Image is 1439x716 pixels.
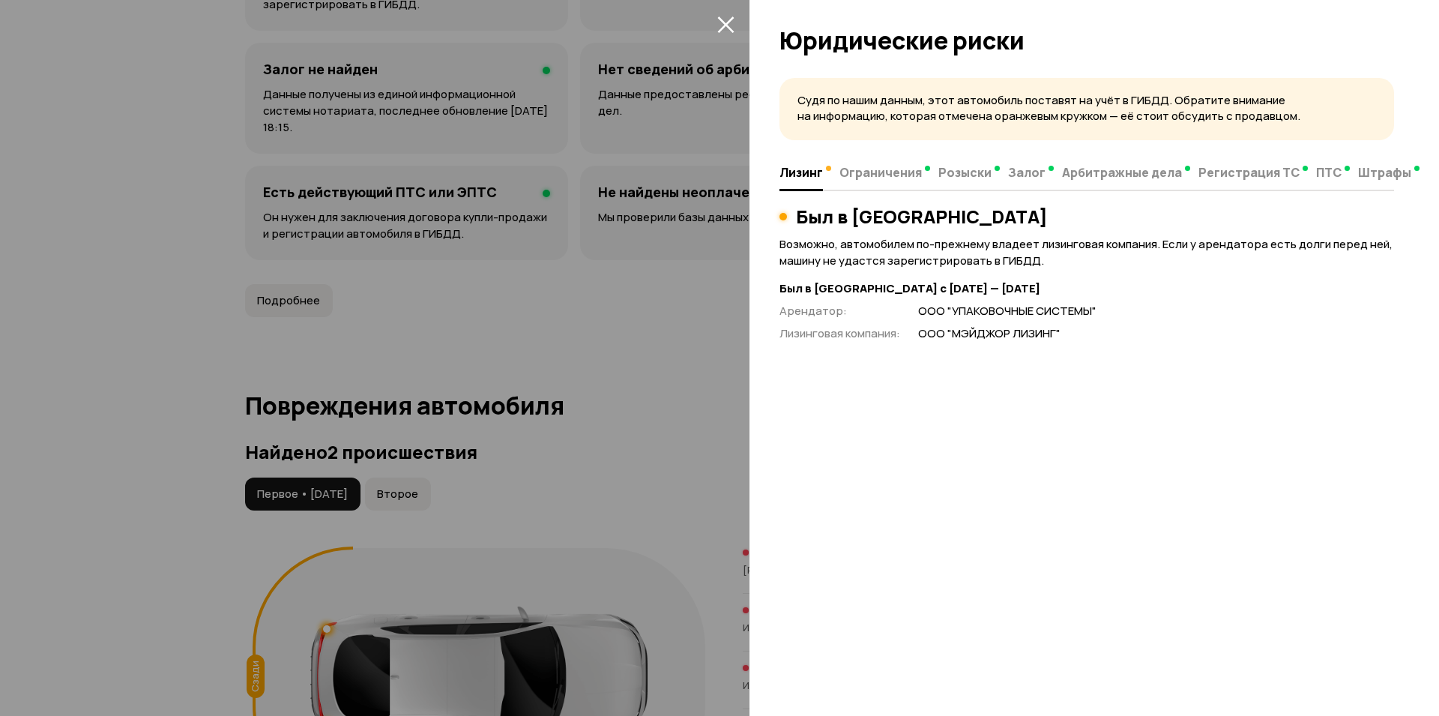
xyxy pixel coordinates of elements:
[938,165,992,180] span: Розыски
[796,206,1048,227] h3: Был в [GEOGRAPHIC_DATA]
[1358,165,1411,180] span: Штрафы
[779,325,900,342] p: Лизинговая компания :
[839,165,922,180] span: Ограничения
[918,326,1394,342] p: ООО "МЭЙДЖОР ЛИЗИНГ"
[1198,165,1300,180] span: Регистрация ТС
[797,92,1300,124] span: Судя по нашим данным, этот автомобиль поставят на учёт в ГИБДД. Обратите внимание на информацию, ...
[779,165,823,180] span: Лизинг
[918,304,1394,319] p: ООО "УПАКОВОЧНЫЕ СИСТЕМЫ"
[1062,165,1182,180] span: Арбитражные дела
[779,236,1394,269] p: Возможно, автомобилем по-прежнему владеет лизинговая компания. Если у арендатора есть долги перед...
[779,281,1394,297] strong: Был в [GEOGRAPHIC_DATA] с [DATE] — [DATE]
[1008,165,1046,180] span: Залог
[779,303,900,319] p: Арендатор :
[1316,165,1342,180] span: ПТС
[714,12,737,36] button: закрыть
